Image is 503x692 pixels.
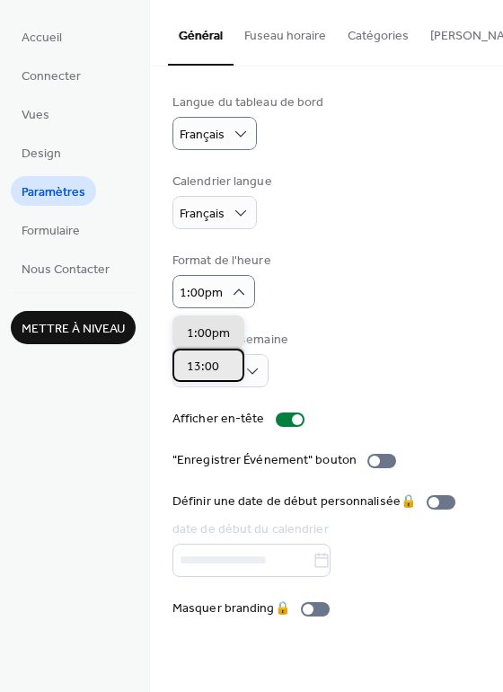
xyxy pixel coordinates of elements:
[22,222,80,241] span: Formulaire
[22,320,125,339] span: Mettre à niveau
[22,67,81,86] span: Connecter
[172,93,324,112] div: Langue du tableau de bord
[11,99,60,129] a: Vues
[180,123,225,147] span: Français
[11,253,120,283] a: Nous Contacter
[187,324,230,343] span: 1:00pm
[180,281,223,306] span: 1:00pm
[11,60,92,90] a: Connecter
[172,451,357,470] div: "Enregistrer Événement" bouton
[22,261,110,279] span: Nous Contacter
[180,202,225,226] span: Français
[22,29,62,48] span: Accueil
[172,252,271,271] div: Format de l'heure
[22,183,85,202] span: Paramètres
[11,311,136,344] button: Mettre à niveau
[11,138,72,167] a: Design
[11,22,73,51] a: Accueil
[22,145,61,164] span: Design
[11,176,96,206] a: Paramètres
[187,358,219,377] span: 13:00
[11,215,91,244] a: Formulaire
[22,106,49,125] span: Vues
[172,410,265,429] div: Afficher en-tête
[172,173,272,191] div: Calendrier langue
